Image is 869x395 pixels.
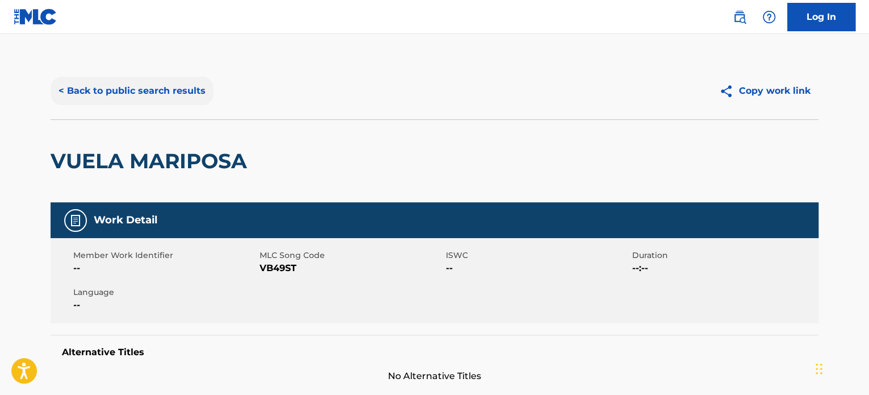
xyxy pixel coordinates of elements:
div: Drag [816,352,822,386]
span: ISWC [446,250,629,261]
img: search [733,10,746,24]
span: VB49ST [260,261,443,275]
h2: VUELA MARIPOSA [51,148,253,174]
div: Help [758,6,780,28]
span: MLC Song Code [260,250,443,261]
img: help [762,10,776,24]
h5: Alternative Titles [62,347,807,358]
span: -- [73,261,257,275]
span: -- [73,298,257,312]
span: --:-- [632,261,816,275]
iframe: Chat Widget [812,340,869,395]
span: -- [446,261,629,275]
span: Member Work Identifier [73,250,257,261]
button: < Back to public search results [51,77,214,105]
a: Public Search [728,6,751,28]
button: Copy work link [711,77,818,105]
span: Duration [632,250,816,261]
h5: Work Detail [94,214,157,227]
a: Log In [787,3,855,31]
img: Work Detail [69,214,82,227]
img: MLC Logo [14,9,57,25]
span: Language [73,286,257,298]
img: Copy work link [719,84,739,98]
span: No Alternative Titles [51,369,818,383]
